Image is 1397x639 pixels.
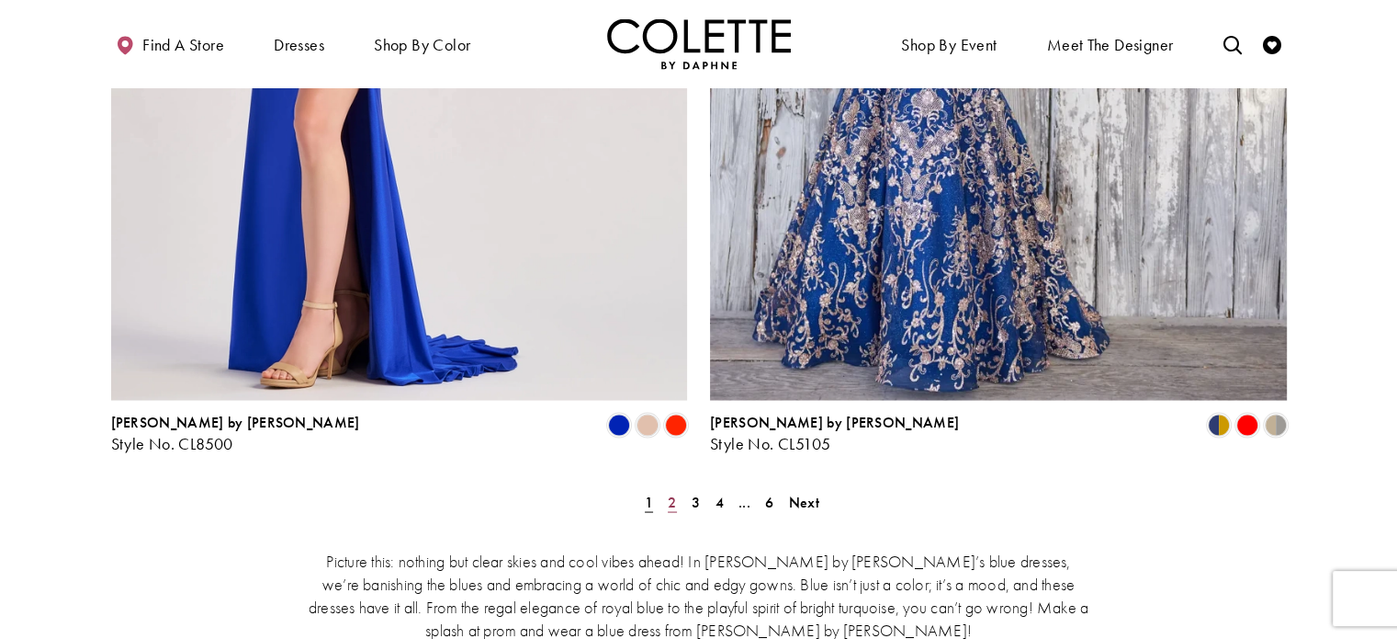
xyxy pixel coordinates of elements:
span: 4 [715,492,723,511]
a: Visit Home Page [607,18,791,69]
span: 1 [645,492,653,511]
a: Page 4 [709,488,728,515]
div: Colette by Daphne Style No. CL5105 [710,414,959,452]
span: Style No. CL8500 [111,432,233,453]
span: Shop by color [374,36,470,54]
a: Find a store [111,18,229,69]
span: 2 [668,492,676,511]
a: Page 6 [760,488,779,515]
i: Champagne [637,414,659,436]
a: Toggle search [1218,18,1245,69]
i: Royal Blue [608,414,630,436]
a: ... [733,488,756,515]
span: 6 [765,492,773,511]
span: Meet the designer [1047,36,1174,54]
a: Next Page [783,488,825,515]
a: Page 2 [662,488,682,515]
span: Next [789,492,819,511]
span: Find a store [142,36,224,54]
span: Dresses [269,18,329,69]
img: Colette by Daphne [607,18,791,69]
div: Colette by Daphne Style No. CL8500 [111,414,360,452]
span: Current Page [639,488,659,515]
a: Check Wishlist [1258,18,1286,69]
span: [PERSON_NAME] by [PERSON_NAME] [710,412,959,431]
span: Style No. CL5105 [710,432,830,453]
i: Navy Blue/Gold [1208,414,1230,436]
span: Shop By Event [896,18,1001,69]
span: Shop By Event [901,36,997,54]
span: [PERSON_NAME] by [PERSON_NAME] [111,412,360,431]
a: Page 3 [686,488,705,515]
i: Red [1236,414,1258,436]
a: Meet the designer [1042,18,1178,69]
span: 3 [692,492,700,511]
i: Scarlet [665,414,687,436]
span: ... [738,492,750,511]
span: Dresses [274,36,324,54]
span: Shop by color [369,18,475,69]
i: Gold/Pewter [1265,414,1287,436]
